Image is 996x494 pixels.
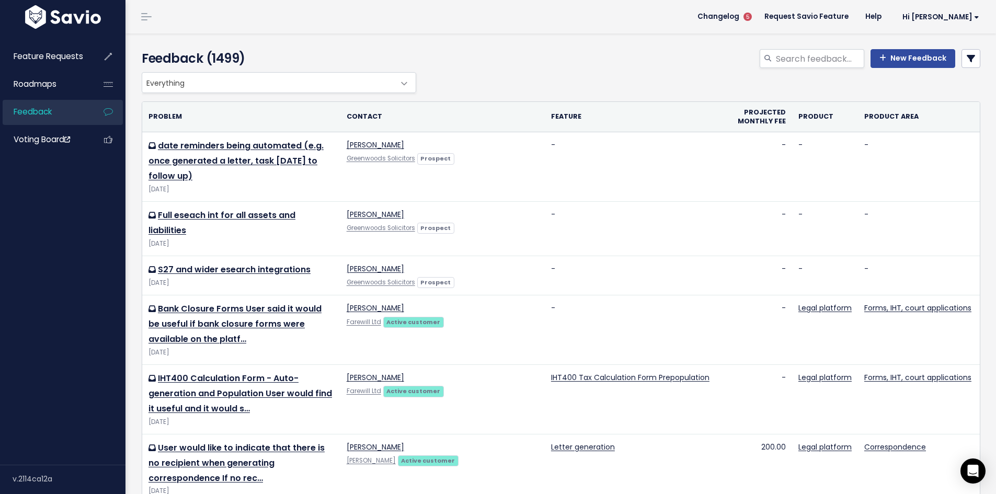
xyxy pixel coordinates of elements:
a: Prospect [417,222,454,233]
a: User would like to indicate that there is no recipient when generating correspondence If no rec… [148,442,325,484]
a: Bank Closure Forms User said it would be useful if bank closure forms were available on the platf… [148,303,322,345]
div: [DATE] [148,417,334,428]
td: - [545,132,721,202]
td: - [792,132,858,202]
span: Hi [PERSON_NAME] [902,13,979,21]
span: Voting Board [14,134,70,145]
a: date reminders being automated (e.g. once generated a letter, task [DATE] to follow up) [148,140,324,182]
a: IHT400 Tax Calculation Form Prepopulation [551,372,709,383]
th: Problem [142,102,340,132]
a: [PERSON_NAME] [347,442,404,452]
td: - [792,256,858,295]
th: Contact [340,102,545,132]
a: Help [857,9,890,25]
td: - [721,256,792,295]
a: Legal platform [798,303,852,313]
span: Feedback [14,106,52,117]
input: Search feedback... [775,49,864,68]
a: Correspondence [864,442,926,452]
a: [PERSON_NAME] [347,263,404,274]
th: Product Area [858,102,980,132]
a: Greenwoods Solicitors [347,154,415,163]
a: Letter generation [551,442,615,452]
a: [PERSON_NAME] [347,372,404,383]
span: Changelog [697,13,739,20]
span: Roadmaps [14,78,56,89]
h4: Feedback (1499) [142,49,411,68]
td: - [545,256,721,295]
a: Voting Board [3,128,87,152]
div: [DATE] [148,238,334,249]
a: [PERSON_NAME] [347,209,404,220]
td: - [721,132,792,202]
td: - [858,202,980,256]
div: [DATE] [148,347,334,358]
a: Hi [PERSON_NAME] [890,9,988,25]
td: - [858,132,980,202]
a: New Feedback [871,49,955,68]
a: Forms, IHT, court applications [864,303,971,313]
span: 5 [743,13,752,21]
a: Farewill Ltd [347,318,381,326]
span: Feature Requests [14,51,83,62]
div: [DATE] [148,278,334,289]
a: Active customer [383,385,444,396]
a: Full eseach int for all assets and liabilities [148,209,295,236]
a: Legal platform [798,372,852,383]
td: - [721,295,792,365]
span: Everything [142,73,395,93]
a: Request Savio Feature [756,9,857,25]
a: Active customer [398,455,459,465]
td: - [545,295,721,365]
img: logo-white.9d6f32f41409.svg [22,5,104,29]
div: v.2114ca12a [13,465,125,492]
a: Feature Requests [3,44,87,68]
a: Legal platform [798,442,852,452]
a: Greenwoods Solicitors [347,278,415,286]
a: Active customer [383,316,444,327]
a: Prospect [417,277,454,287]
td: - [792,202,858,256]
a: [PERSON_NAME] [347,456,396,465]
strong: Prospect [420,278,451,286]
a: Feedback [3,100,87,124]
strong: Prospect [420,224,451,232]
strong: Active customer [386,387,440,395]
th: Projected monthly fee [721,102,792,132]
a: Forms, IHT, court applications [864,372,971,383]
a: IHT400 Calculation Form - Auto-generation and Population User would find it useful and it would s… [148,372,332,415]
a: [PERSON_NAME] [347,303,404,313]
div: Open Intercom Messenger [960,458,986,484]
a: Roadmaps [3,72,87,96]
a: Farewill Ltd [347,387,381,395]
a: [PERSON_NAME] [347,140,404,150]
td: - [721,365,792,434]
td: - [721,202,792,256]
th: Product [792,102,858,132]
a: S27 and wider esearch integrations [158,263,311,275]
span: Everything [142,72,416,93]
td: - [858,256,980,295]
a: Greenwoods Solicitors [347,224,415,232]
a: Prospect [417,153,454,163]
th: Feature [545,102,721,132]
td: - [545,202,721,256]
strong: Active customer [386,318,440,326]
div: [DATE] [148,184,334,195]
strong: Prospect [420,154,451,163]
strong: Active customer [401,456,455,465]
